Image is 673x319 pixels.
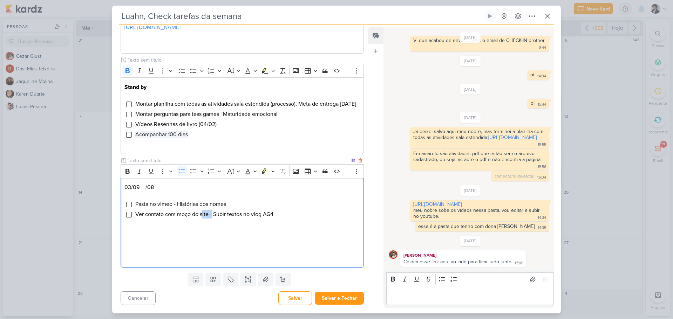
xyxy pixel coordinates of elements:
div: Em amarelo são atividades pdf que estão sem o arquivo cadastrado, ou seja, vc abre o pdf e não en... [413,151,542,162]
div: Editor editing area: main [386,286,554,305]
div: 8:44 [539,45,546,51]
div: Editor toolbar [121,164,364,178]
div: [PERSON_NAME] [402,252,525,259]
div: 14:04 [537,74,546,79]
span: comentário deletado [495,174,535,179]
div: 14:35 [538,225,546,231]
input: Texto sem título [126,56,364,64]
button: Cancelar [121,291,156,305]
span: Montar perguntas para tess games | Maturidade emocional [135,111,278,118]
div: Coloca esse link aqui ao lado para ficar tudo junto [403,259,511,265]
span: Pasta no vimeo - Histórias dos nomes [135,201,226,208]
span: Montar planilha com todas as atividades sala estendida (processo), Meta de entrega [DATE] [135,100,356,108]
button: Salvar e Fechar [315,292,364,305]
input: Kard Sem Título [119,10,482,22]
div: Ligar relógio [487,13,493,19]
div: Editor editing area: main [121,77,364,154]
a: [URL][DOMAIN_NAME] [124,24,181,31]
div: 15:44 [538,102,546,108]
div: oi [530,72,534,78]
div: 17:06 [515,261,523,266]
div: essa é a pasta que tenho com dona [PERSON_NAME] [418,223,535,229]
p: 03/09 - /08 [124,183,360,192]
a: [URL][DOMAIN_NAME] [488,134,537,140]
div: meu nobre sobe os vídeos nessa pasta, vou editar e subir no youtube. [413,207,541,219]
div: oi [531,100,535,106]
a: [URL][DOMAIN_NAME] [413,201,462,207]
div: Editor toolbar [386,272,554,286]
strong: Stand by [124,84,147,91]
span: Acompanhar 100 dias [135,131,188,138]
div: Vi que acabou de enviar pra vc o email de CHECK-IN brother [413,37,545,43]
span: Vídeos Resenhas de livro (04/02) [135,121,217,128]
div: Editor editing area: main [121,178,364,268]
div: Ja deixei salvo aqui meu nobre, mas terminei a planilha com todas as atividades sala estendida: [413,129,545,140]
img: Cezar Giusti [389,250,397,259]
input: Texto sem título [126,157,350,164]
button: Salvar [278,291,312,305]
div: 14:34 [538,215,546,221]
div: 15:56 [538,164,546,170]
span: Ver contato com moço do site - Subir textos no vlog AG4 [135,211,273,218]
div: Editor toolbar [121,64,364,77]
div: 16:04 [537,175,546,180]
div: 15:55 [538,142,546,148]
